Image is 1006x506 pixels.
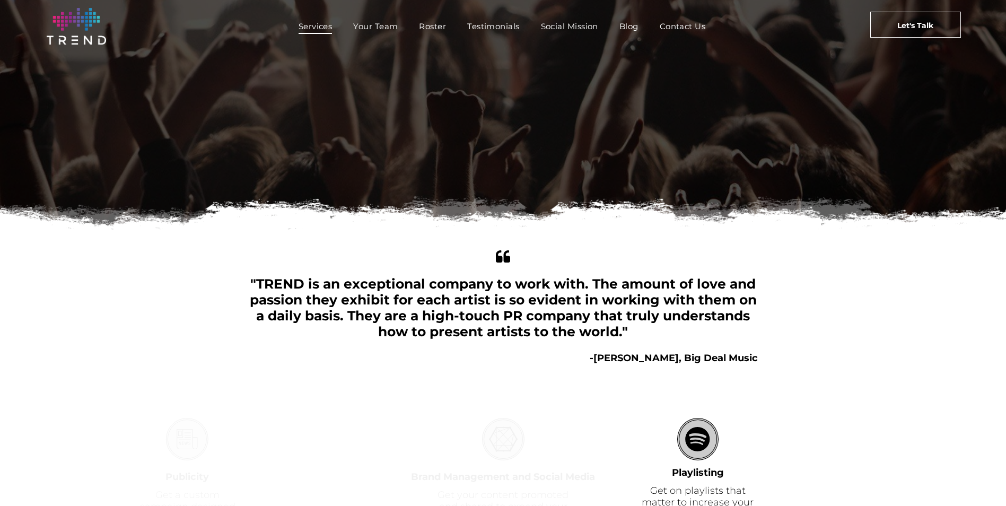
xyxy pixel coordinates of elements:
a: Services [288,19,343,34]
a: Contact Us [649,19,716,34]
font: Publicity [165,471,209,483]
a: Social Mission [530,19,609,34]
b: -[PERSON_NAME], Big Deal Music [590,352,758,364]
a: Blog [609,19,649,34]
span: Let's Talk [897,12,933,39]
a: Your Team [343,19,408,34]
span: "TREND is an exceptional company to work with. The amount of love and passion they exhibit for ea... [250,276,757,339]
font: Our Services [381,181,626,226]
a: Testimonials [457,19,530,34]
img: logo [47,8,106,45]
font: Playlisting [672,467,724,478]
font: Brand Management and Social Media [411,471,595,483]
a: Let's Talk [870,12,961,38]
a: Roster [408,19,457,34]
